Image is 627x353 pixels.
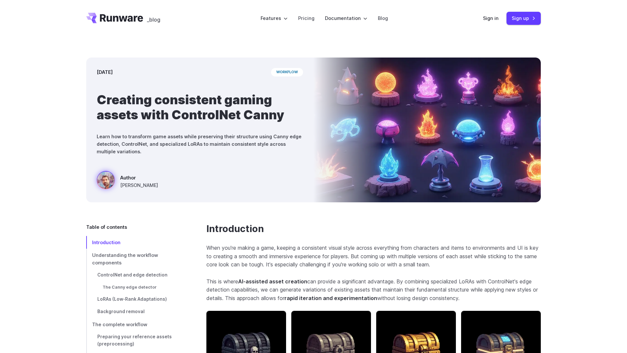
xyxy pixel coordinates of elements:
time: [DATE] [97,68,113,76]
strong: AI-assisted asset creation [238,278,307,285]
span: Author [120,174,158,181]
span: workflow [271,68,303,76]
label: Features [261,14,288,22]
a: Pricing [298,14,314,22]
span: [PERSON_NAME] [120,181,158,189]
a: Go to / [86,13,143,23]
a: The complete workflow [86,318,185,331]
span: _blog [147,17,160,22]
span: Background removal [97,309,145,314]
p: Learn how to transform game assets while preserving their structure using Canny edge detection, C... [97,133,303,155]
a: Sign up [506,12,541,25]
strong: rapid iteration and experimentation [284,295,377,301]
a: The Canny edge detector [86,281,185,293]
a: Introduction [86,236,185,249]
a: LoRAs (Low-Rank Adaptations) [86,293,185,306]
span: Introduction [92,240,121,245]
span: The Canny edge detector [103,285,157,290]
a: Preparing your reference assets (preprocessing) [86,331,185,350]
span: Understanding the workflow components [92,252,158,265]
span: Table of contents [86,223,127,231]
a: Blog [378,14,388,22]
span: Preparing your reference assets (preprocessing) [97,334,172,346]
label: Documentation [325,14,367,22]
p: When you're making a game, keeping a consistent visual style across everything from characters an... [206,244,541,269]
a: ControlNet and edge detection [86,269,185,281]
h1: Creating consistent gaming assets with ControlNet Canny [97,92,303,122]
a: Sign in [483,14,499,22]
span: ControlNet and edge detection [97,272,168,277]
span: LoRAs (Low-Rank Adaptations) [97,296,167,302]
a: Understanding the workflow components [86,249,185,269]
a: An array of glowing, stylized elemental orbs and flames in various containers and stands, depicte... [97,171,158,192]
a: Background removal [86,306,185,318]
a: _blog [147,13,160,23]
span: The complete workflow [92,322,147,327]
img: An array of glowing, stylized elemental orbs and flames in various containers and stands, depicte... [313,58,541,202]
a: Introduction [206,223,264,235]
p: This is where can provide a significant advantage. By combining specialized LoRAs with ControlNet... [206,277,541,303]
